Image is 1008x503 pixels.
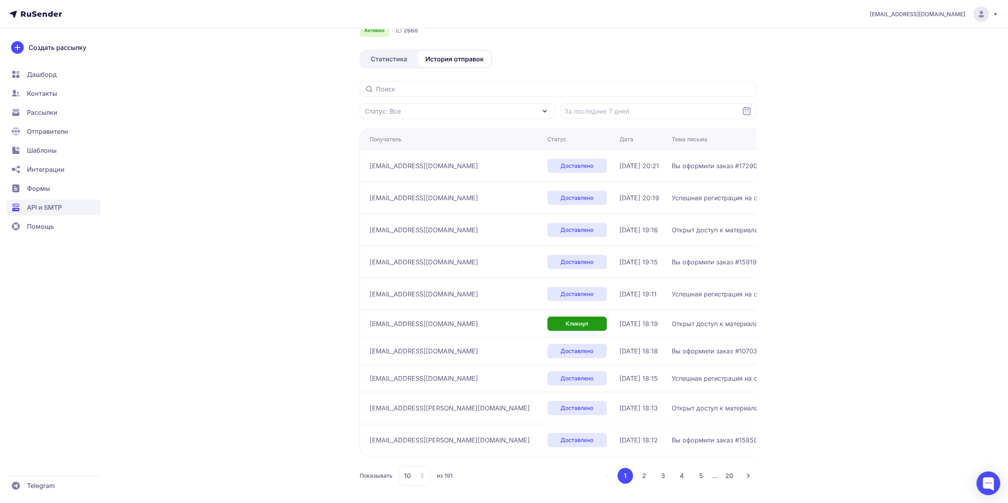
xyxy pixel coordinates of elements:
[418,51,491,67] a: История отправок
[27,127,68,136] span: Отправители
[619,135,633,143] div: Дата
[617,468,633,484] button: 1
[360,81,756,97] input: Поиск
[370,403,530,413] span: [EMAIL_ADDRESS][PERSON_NAME][DOMAIN_NAME]
[425,54,484,64] span: История отправок
[370,135,402,143] div: Получатель
[619,193,659,203] span: [DATE] 20:19
[619,346,658,356] span: [DATE] 18:18
[29,43,86,52] span: Создать рассылку
[721,468,737,484] button: 20
[560,374,593,382] span: Доставлено
[360,472,393,480] span: Показывать
[560,194,593,202] span: Доставлено
[560,290,593,298] span: Доставлено
[619,319,658,328] span: [DATE] 18:19
[27,108,57,117] span: Рассылки
[371,54,407,64] span: Статистика
[672,161,870,171] span: Вы оформили заказ #1729044631 в магазине [URL][DOMAIN_NAME]
[27,146,57,155] span: Шаблоны
[561,103,756,119] input: Datepicker input
[619,257,658,267] span: [DATE] 19:15
[672,435,870,445] span: Вы оформили заказ #1585018488 в магазине [URL][DOMAIN_NAME]
[27,203,62,212] span: API и SMTP
[560,347,593,355] span: Доставлено
[672,135,707,143] div: Тема письма
[27,481,55,490] span: Telegram
[365,106,401,116] span: Статус: Все
[547,135,566,143] div: Статус
[370,319,478,328] span: [EMAIL_ADDRESS][DOMAIN_NAME]
[6,478,101,494] a: Telegram
[370,193,478,203] span: [EMAIL_ADDRESS][DOMAIN_NAME]
[619,435,658,445] span: [DATE] 18:12
[619,225,658,235] span: [DATE] 19:16
[370,257,478,267] span: [EMAIL_ADDRESS][DOMAIN_NAME]
[636,468,652,484] button: 2
[672,193,842,203] span: Успешная регистрация на сайте [URL][DOMAIN_NAME]
[27,184,50,193] span: Формы
[27,222,54,231] span: Помощь
[27,89,57,98] span: Контакты
[672,225,853,235] span: Открыт доступ к материалам сайта [URL][DOMAIN_NAME]
[404,27,418,34] span: 2668
[27,165,65,174] span: Интеграции
[619,374,658,383] span: [DATE] 18:15
[619,403,658,413] span: [DATE] 18:13
[619,289,657,299] span: [DATE] 19:11
[672,319,853,328] span: Открыт доступ к материалам сайта [URL][DOMAIN_NAME]
[27,70,57,79] span: Дашборд
[370,374,478,383] span: [EMAIL_ADDRESS][DOMAIN_NAME]
[870,10,965,18] span: [EMAIL_ADDRESS][DOMAIN_NAME]
[560,162,593,170] span: Доставлено
[560,258,593,266] span: Доставлено
[370,346,478,356] span: [EMAIL_ADDRESS][DOMAIN_NAME]
[672,257,870,267] span: Вы оформили заказ #1591932427 в магазине [URL][DOMAIN_NAME]
[370,161,478,171] span: [EMAIL_ADDRESS][DOMAIN_NAME]
[364,27,384,34] span: Активен
[370,435,530,445] span: [EMAIL_ADDRESS][PERSON_NAME][DOMAIN_NAME]
[370,289,478,299] span: [EMAIL_ADDRESS][DOMAIN_NAME]
[370,225,478,235] span: [EMAIL_ADDRESS][DOMAIN_NAME]
[672,403,853,413] span: Открыт доступ к материалам сайта [URL][DOMAIN_NAME]
[655,468,671,484] button: 3
[712,472,718,480] span: ...
[396,26,418,35] div: ID
[619,161,659,171] span: [DATE] 20:21
[560,436,593,444] span: Доставлено
[672,346,870,356] span: Вы оформили заказ #1070344227 в магазине [URL][DOMAIN_NAME]
[560,404,593,412] span: Доставлено
[560,226,593,234] span: Доставлено
[672,289,842,299] span: Успешная регистрация на сайте [URL][DOMAIN_NAME]
[693,468,709,484] button: 5
[437,472,453,480] span: из 191
[672,374,842,383] span: Успешная регистрация на сайте [URL][DOMAIN_NAME]
[361,51,417,67] a: Статистика
[674,468,690,484] button: 4
[566,320,588,328] span: Кликнул
[404,471,411,480] span: 10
